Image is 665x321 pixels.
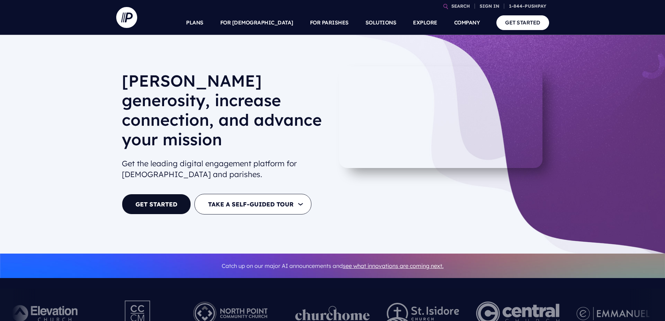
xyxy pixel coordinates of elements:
[122,194,191,214] a: GET STARTED
[194,194,311,214] button: TAKE A SELF-GUIDED TOUR
[413,10,437,35] a: EXPLORE
[122,71,327,155] h1: [PERSON_NAME] generosity, increase connection, and advance your mission
[343,262,444,269] a: see what innovations are coming next.
[365,10,397,35] a: SOLUTIONS
[122,155,327,183] h2: Get the leading digital engagement platform for [DEMOGRAPHIC_DATA] and parishes.
[186,10,204,35] a: PLANS
[496,15,549,30] a: GET STARTED
[122,258,544,274] p: Catch up on our major AI announcements and
[310,10,349,35] a: FOR PARISHES
[454,10,480,35] a: COMPANY
[295,306,370,321] img: pp_logos_1
[220,10,293,35] a: FOR [DEMOGRAPHIC_DATA]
